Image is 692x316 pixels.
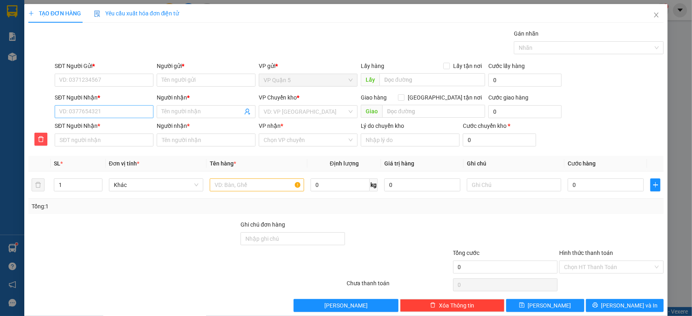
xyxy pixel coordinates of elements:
span: close [653,12,660,18]
span: printer [592,302,598,309]
input: Dọc đường [379,73,485,86]
label: Cước giao hàng [488,94,528,101]
div: VINH [7,26,57,36]
span: Lấy [361,73,379,86]
span: [PERSON_NAME] và In [601,301,658,310]
div: SĐT Người Nhận [55,121,153,130]
span: Yêu cầu xuất hóa đơn điện tử [94,10,179,17]
span: Tổng cước [453,250,480,256]
input: Cước lấy hàng [488,74,562,87]
label: Gán nhãn [514,30,539,37]
div: VP Quận 5 [7,7,57,26]
button: plus [650,178,660,191]
span: Khác [114,179,198,191]
div: Chưa thanh toán [346,279,452,293]
div: VP gửi [259,62,358,70]
span: [PERSON_NAME] [528,301,571,310]
div: Người nhận [157,121,256,130]
th: Ghi chú [464,156,564,172]
span: Lấy hàng [361,63,384,69]
span: [PERSON_NAME] [324,301,368,310]
span: SL [54,160,60,167]
input: Tên người nhận [157,134,256,146]
img: icon [94,11,100,17]
div: Cước chuyển kho [463,121,536,130]
input: Ghi chú đơn hàng [241,232,345,245]
span: VP nhận [259,123,281,129]
div: VP Đồng Xoài [63,7,118,26]
span: plus [651,182,660,188]
span: VP Chuyển kho [259,94,297,101]
div: NHÂN [63,26,118,36]
span: delete [35,136,47,142]
button: delete [34,133,47,146]
label: Cước lấy hàng [488,63,525,69]
label: Ghi chú đơn hàng [241,221,285,228]
span: Xóa Thông tin [439,301,474,310]
span: Giá trị hàng [384,160,414,167]
span: VP Quận 5 [264,74,353,86]
input: Cước giao hàng [488,105,562,118]
div: SĐT Người Nhận [55,93,153,102]
input: SĐT người nhận [55,134,153,146]
span: CC : [62,54,73,63]
button: deleteXóa Thông tin [400,299,505,312]
label: Hình thức thanh toán [559,250,613,256]
span: Giao hàng [361,94,387,101]
input: Lý do chuyển kho [361,134,460,146]
span: Giao [361,105,382,118]
input: Ghi Chú [467,178,561,191]
button: Close [645,4,668,27]
span: Đơn vị tính [109,160,139,167]
div: 30.000 [62,52,119,64]
button: delete [32,178,45,191]
input: 0 [384,178,460,191]
input: Dọc đường [382,105,485,118]
label: Lý do chuyển kho [361,123,404,129]
span: Tên hàng [210,160,236,167]
span: user-add [244,108,251,115]
span: plus [28,11,34,16]
span: Nhận: [63,8,83,16]
span: TẠO ĐƠN HÀNG [28,10,81,17]
div: Tổng: 1 [32,202,268,211]
span: Cước hàng [568,160,596,167]
span: [GEOGRAPHIC_DATA] tận nơi [405,93,485,102]
span: delete [430,302,436,309]
span: Gửi: [7,8,19,16]
input: VD: Bàn, Ghế [210,178,304,191]
div: SĐT Người Gửi [55,62,153,70]
span: Định lượng [330,160,359,167]
div: Người gửi [157,62,256,70]
span: kg [370,178,378,191]
div: Người nhận [157,93,256,102]
span: save [519,302,525,309]
span: Lấy tận nơi [450,62,485,70]
button: save[PERSON_NAME] [506,299,584,312]
button: printer[PERSON_NAME] và In [586,299,664,312]
button: [PERSON_NAME] [294,299,398,312]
